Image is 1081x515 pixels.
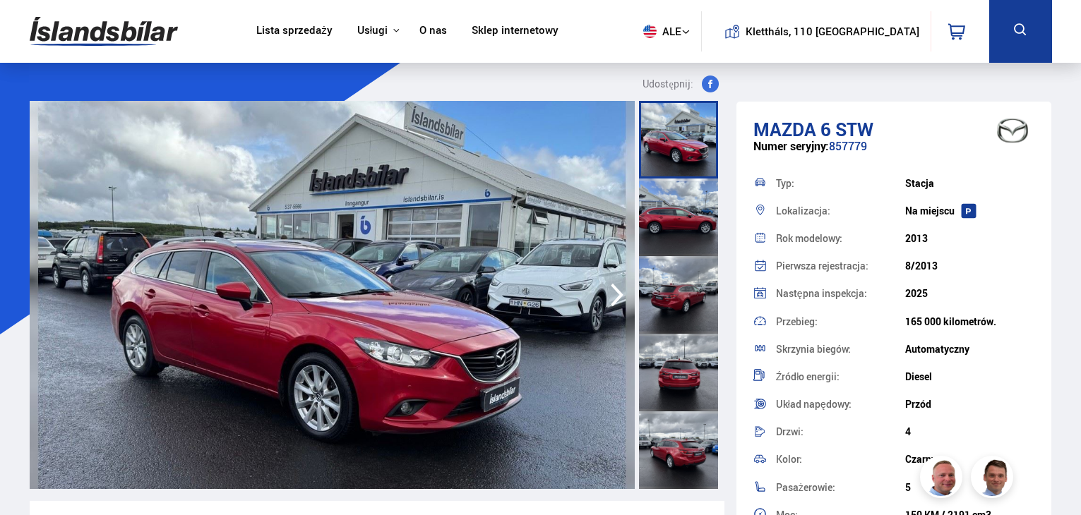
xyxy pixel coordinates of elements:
[905,315,996,328] font: 165 000 kilometrów.
[30,8,178,54] img: G0Ugv5HjCgRt.svg
[776,286,867,300] font: Następna inspekcja:
[984,109,1041,152] img: logo marki
[905,286,928,300] font: 2025
[905,452,936,466] font: Czarny
[713,11,919,51] a: Klettháls, 110 [GEOGRAPHIC_DATA]
[753,138,829,154] font: Numer seryjny:
[643,25,657,38] img: svg+xml;base64,PHN2ZyB4bWxucz0iaHR0cDovL3d3dy53My5vcmcvMjAwMC9zdmciIHdpZHRoPSI1MTIiIGhlaWdodD0iNT...
[905,176,934,190] font: Stacja
[776,315,818,328] font: Przebieg:
[820,116,873,142] font: 6 STW
[357,24,388,37] button: Usługi
[776,342,851,356] font: Skrzynia biegów:
[922,458,964,500] img: siFngHWaQ9KaOqBr.png
[776,480,835,494] font: Pasażerowie:
[30,101,635,489] img: 3369427.jpeg
[905,425,911,438] font: 4
[472,23,559,37] font: Sklep internetowy
[256,24,333,39] a: Lista sprzedaży
[905,342,969,356] font: Automatyczny
[776,370,840,383] font: Źródło energii:
[776,176,794,190] font: Typ:
[746,24,919,38] font: Klettháls, 110 [GEOGRAPHIC_DATA]
[419,24,447,39] a: O nas
[776,204,830,217] font: Lokalizacja:
[472,24,559,39] a: Sklep internetowy
[662,24,681,38] font: Ale
[776,259,868,272] font: Pierwsza rejestracja:
[905,480,911,494] font: 5
[643,77,693,90] font: Udostępnij:
[753,116,816,142] font: Mazda
[776,425,804,438] font: Drzwi:
[419,23,447,37] font: O nas
[829,138,867,154] font: 857779
[357,23,388,37] font: Usługi
[751,25,914,37] button: Klettháls, 110 [GEOGRAPHIC_DATA]
[905,204,955,217] font: Na miejscu
[256,23,333,37] font: Lista sprzedaży
[905,259,938,272] font: 8/2013
[776,397,852,411] font: Układ napędowy:
[638,11,701,52] button: Ale
[973,458,1015,500] img: FbJEzSuNWCJXmdc-.webp
[776,231,842,245] font: Rok modelowy:
[776,452,802,466] font: Kolor:
[905,370,932,383] font: Diesel
[637,75,724,92] button: Udostępnij:
[905,231,928,245] font: 2013
[905,397,931,411] font: Przód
